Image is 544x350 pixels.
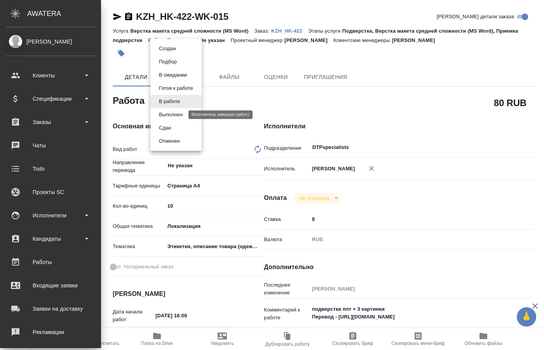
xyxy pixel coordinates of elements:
button: Отменен [157,137,182,145]
button: В ожидании [157,71,189,79]
button: Создан [157,44,178,53]
button: В работе [157,97,182,106]
button: Сдан [157,124,173,132]
button: Подбор [157,58,179,66]
button: Выполнен [157,110,185,119]
button: Готов к работе [157,84,195,93]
